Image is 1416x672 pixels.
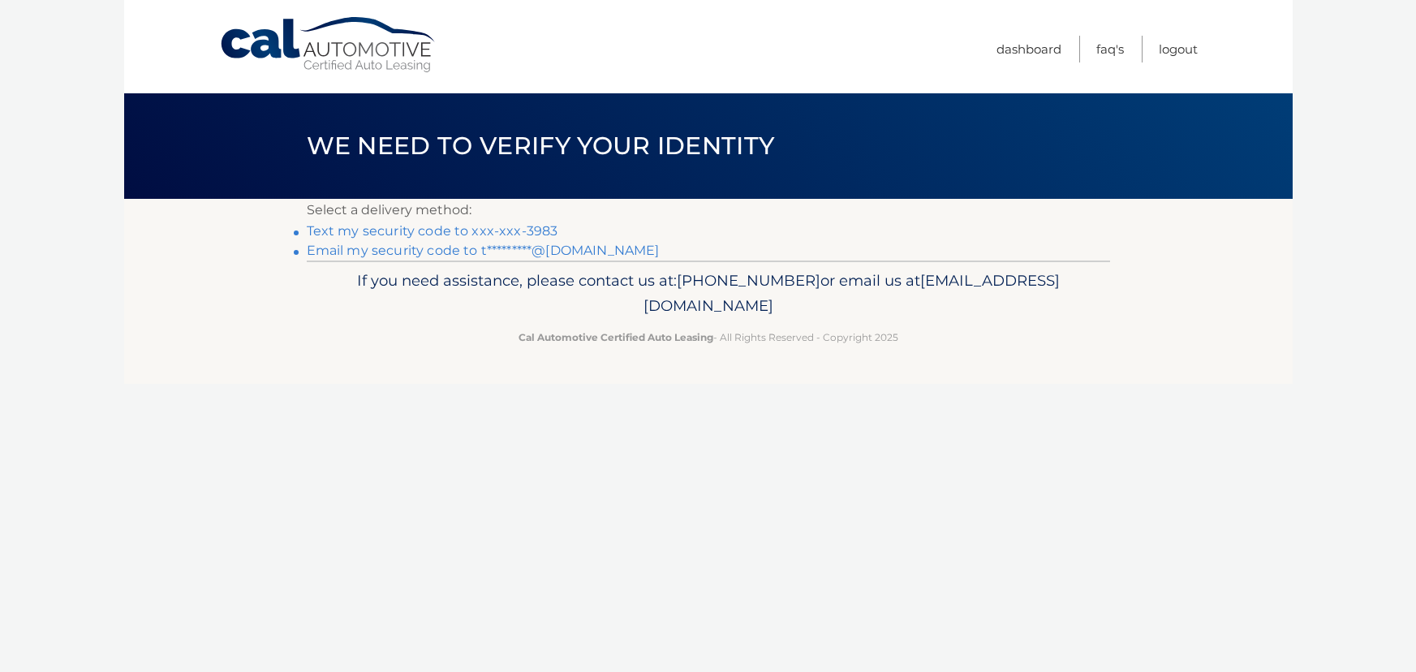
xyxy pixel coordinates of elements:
[996,36,1061,62] a: Dashboard
[307,199,1110,222] p: Select a delivery method:
[307,131,775,161] span: We need to verify your identity
[317,329,1100,346] p: - All Rights Reserved - Copyright 2025
[219,16,438,74] a: Cal Automotive
[1159,36,1198,62] a: Logout
[317,268,1100,320] p: If you need assistance, please contact us at: or email us at
[1096,36,1124,62] a: FAQ's
[519,331,713,343] strong: Cal Automotive Certified Auto Leasing
[307,243,660,258] a: Email my security code to t*********@[DOMAIN_NAME]
[307,223,558,239] a: Text my security code to xxx-xxx-3983
[677,271,820,290] span: [PHONE_NUMBER]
